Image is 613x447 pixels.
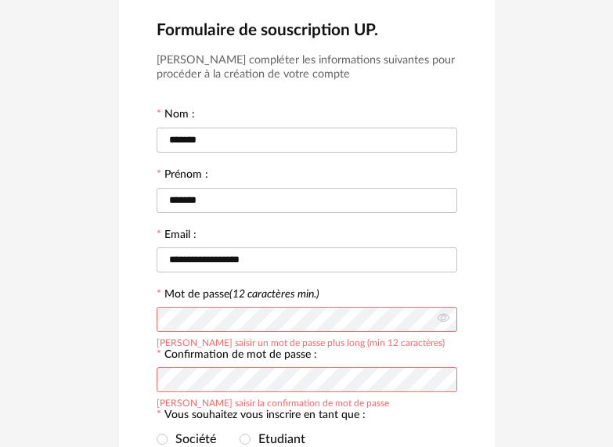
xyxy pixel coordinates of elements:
[157,335,445,348] div: [PERSON_NAME] saisir un mot de passe plus long (min 12 caractères)
[229,289,319,300] i: (12 caractères min.)
[164,289,319,300] label: Mot de passe
[157,109,195,123] label: Nom :
[157,20,457,41] h2: Formulaire de souscription UP.
[157,229,197,243] label: Email :
[251,433,305,445] span: Etudiant
[157,349,317,363] label: Confirmation de mot de passe :
[157,53,457,82] h3: [PERSON_NAME] compléter les informations suivantes pour procéder à la création de votre compte
[157,395,389,408] div: [PERSON_NAME] saisir la confirmation de mot de passe
[168,433,216,445] span: Société
[157,409,366,424] label: Vous souhaitez vous inscrire en tant que :
[157,169,208,183] label: Prénom :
